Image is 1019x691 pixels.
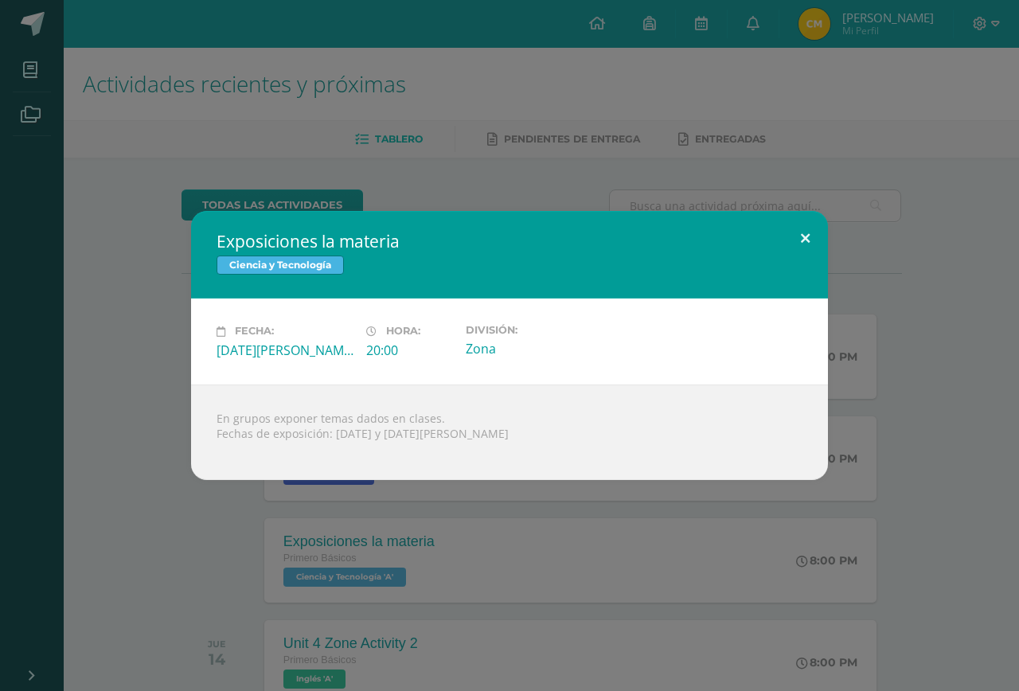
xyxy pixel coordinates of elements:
[366,342,453,359] div: 20:00
[235,326,274,338] span: Fecha:
[217,342,353,359] div: [DATE][PERSON_NAME]
[217,230,802,252] h2: Exposiciones la materia
[217,256,344,275] span: Ciencia y Tecnología
[466,340,603,357] div: Zona
[466,324,603,336] label: División:
[191,385,828,480] div: En grupos exponer temas dados en clases. Fechas de exposición: [DATE] y [DATE][PERSON_NAME]
[386,326,420,338] span: Hora:
[783,211,828,265] button: Close (Esc)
